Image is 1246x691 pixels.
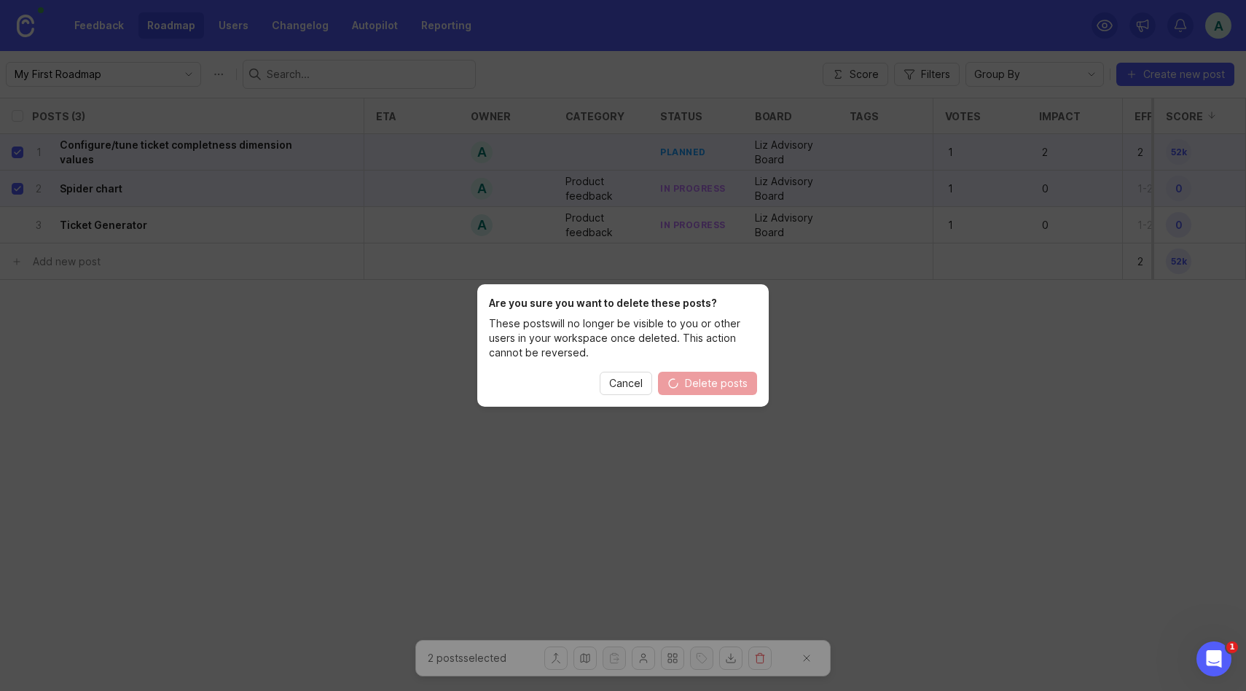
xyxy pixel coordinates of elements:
p: These posts will no longer be visible to you or other users in your workspace once deleted. This ... [489,316,757,360]
iframe: Intercom live chat [1196,641,1231,676]
h1: Are you sure you want to delete these posts? [489,296,757,311]
span: 1 [1226,641,1238,653]
span: Cancel [609,376,643,391]
button: Cancel [600,372,652,395]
